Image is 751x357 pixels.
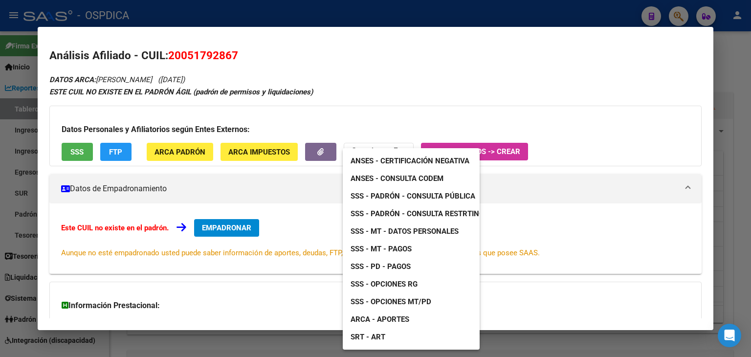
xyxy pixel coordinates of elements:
span: ANSES - Consulta CODEM [351,174,443,183]
a: ARCA - Aportes [343,311,417,328]
a: SSS - Opciones RG [343,275,425,293]
span: ARCA - Aportes [351,315,409,324]
span: SSS - Padrón - Consulta Restrtingida [351,209,496,218]
a: SSS - Padrón - Consulta Pública [343,187,483,205]
a: SSS - Opciones MT/PD [343,293,439,311]
span: SSS - Padrón - Consulta Pública [351,192,475,201]
a: SSS - MT - Datos Personales [343,223,466,240]
span: SSS - MT - Pagos [351,245,412,253]
a: ANSES - Consulta CODEM [343,170,451,187]
span: ANSES - Certificación Negativa [351,156,469,165]
a: SSS - Padrón - Consulta Restrtingida [343,205,504,223]
a: SSS - PD - Pagos [343,258,419,275]
a: SSS - MT - Pagos [343,240,420,258]
a: SRT - ART [343,328,480,346]
span: SSS - Opciones RG [351,280,418,289]
span: SRT - ART [351,333,385,341]
span: SSS - Opciones MT/PD [351,297,431,306]
div: Open Intercom Messenger [718,324,741,347]
a: ANSES - Certificación Negativa [343,152,477,170]
span: SSS - PD - Pagos [351,262,411,271]
span: SSS - MT - Datos Personales [351,227,459,236]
